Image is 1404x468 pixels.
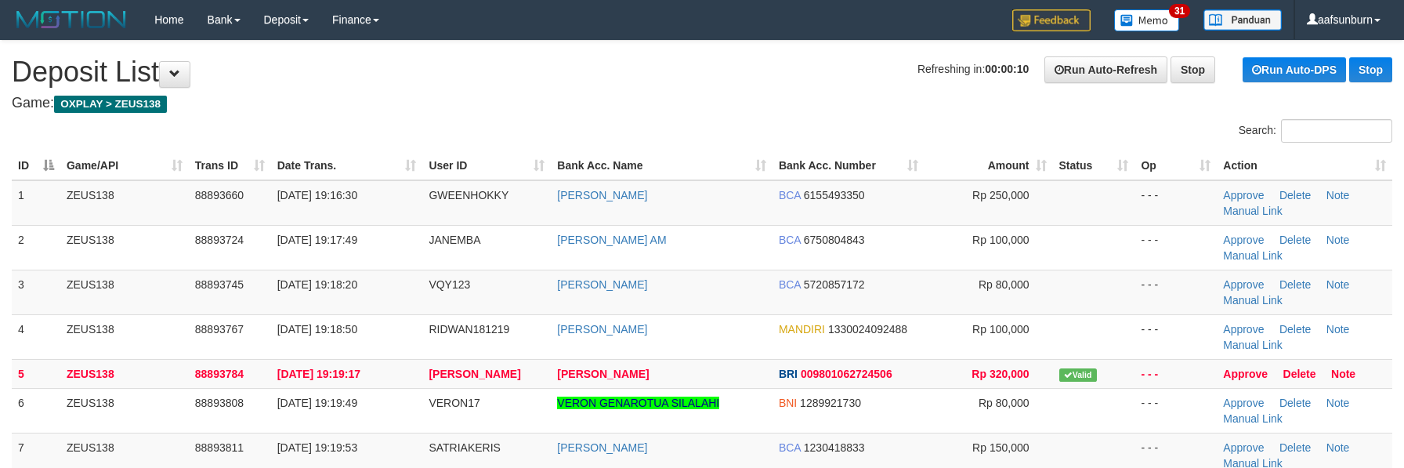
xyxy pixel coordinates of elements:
a: Delete [1279,397,1311,409]
strong: 00:00:10 [985,63,1029,75]
td: - - - [1134,388,1217,433]
td: - - - [1134,180,1217,226]
a: Approve [1223,368,1268,380]
th: Bank Acc. Name: activate to sort column ascending [551,151,773,180]
span: BNI [779,397,797,409]
a: Run Auto-Refresh [1044,56,1167,83]
th: Trans ID: activate to sort column ascending [189,151,271,180]
span: BCA [779,189,801,201]
a: Manual Link [1223,412,1283,425]
span: Copy 1230418833 to clipboard [804,441,865,454]
span: OXPLAY > ZEUS138 [54,96,167,113]
span: Rp 320,000 [972,368,1029,380]
span: BCA [779,234,801,246]
th: Op: activate to sort column ascending [1134,151,1217,180]
span: Rp 80,000 [979,397,1029,409]
th: Action: activate to sort column ascending [1217,151,1392,180]
td: 5 [12,359,60,388]
span: VQY123 [429,278,470,291]
span: MANDIRI [779,323,825,336]
span: [DATE] 19:19:49 [277,397,357,409]
img: Feedback.jpg [1012,9,1091,31]
span: [DATE] 19:17:49 [277,234,357,246]
a: Note [1331,368,1355,380]
a: [PERSON_NAME] [557,278,647,291]
img: MOTION_logo.png [12,8,131,31]
a: Note [1326,278,1350,291]
a: Delete [1279,441,1311,454]
td: ZEUS138 [60,270,189,314]
img: panduan.png [1203,9,1282,31]
a: Approve [1223,278,1264,291]
span: Valid transaction [1059,368,1097,382]
span: Copy 009801062724506 to clipboard [801,368,892,380]
td: - - - [1134,359,1217,388]
span: SATRIAKERIS [429,441,501,454]
a: [PERSON_NAME] AM [557,234,666,246]
span: [DATE] 19:16:30 [277,189,357,201]
span: Rp 100,000 [972,323,1029,336]
td: ZEUS138 [60,180,189,226]
span: JANEMBA [429,234,480,246]
span: [DATE] 19:18:50 [277,323,357,336]
th: Status: activate to sort column ascending [1053,151,1135,180]
span: Copy 5720857172 to clipboard [804,278,865,291]
a: Note [1326,397,1350,409]
td: 6 [12,388,60,433]
span: 88893745 [195,278,244,291]
a: [PERSON_NAME] [557,189,647,201]
a: Delete [1283,368,1316,380]
span: Rp 100,000 [972,234,1029,246]
a: Note [1326,234,1350,246]
a: Stop [1171,56,1215,83]
a: Note [1326,441,1350,454]
span: 88893808 [195,397,244,409]
a: Approve [1223,323,1264,336]
span: [PERSON_NAME] [429,368,520,380]
a: Delete [1279,278,1311,291]
td: - - - [1134,225,1217,270]
span: Rp 150,000 [972,441,1029,454]
span: [DATE] 19:19:17 [277,368,360,380]
th: Game/API: activate to sort column ascending [60,151,189,180]
a: Delete [1279,234,1311,246]
span: [DATE] 19:18:20 [277,278,357,291]
a: Delete [1279,189,1311,201]
span: 88893784 [195,368,244,380]
span: 88893811 [195,441,244,454]
span: RIDWAN181219 [429,323,509,336]
a: Stop [1349,57,1392,82]
span: GWEENHOKKY [429,189,508,201]
span: Copy 6750804843 to clipboard [804,234,865,246]
a: VERON GENAROTUA SILALAHI [557,397,719,409]
th: ID: activate to sort column descending [12,151,60,180]
span: Rp 80,000 [979,278,1029,291]
td: 2 [12,225,60,270]
td: 4 [12,314,60,359]
a: Run Auto-DPS [1243,57,1346,82]
a: Approve [1223,441,1264,454]
td: - - - [1134,270,1217,314]
a: Manual Link [1223,205,1283,217]
th: User ID: activate to sort column ascending [422,151,551,180]
span: 88893724 [195,234,244,246]
a: Manual Link [1223,294,1283,307]
td: 1 [12,180,60,226]
h4: Game: [12,96,1392,111]
span: Copy 6155493350 to clipboard [804,189,865,201]
span: VERON17 [429,397,479,409]
a: [PERSON_NAME] [557,323,647,336]
a: Note [1326,323,1350,336]
td: ZEUS138 [60,225,189,270]
a: Approve [1223,234,1264,246]
a: Approve [1223,189,1264,201]
span: Rp 250,000 [972,189,1029,201]
span: Copy 1289921730 to clipboard [800,397,861,409]
span: Copy 1330024092488 to clipboard [828,323,907,336]
h1: Deposit List [12,56,1392,88]
a: Approve [1223,397,1264,409]
th: Date Trans.: activate to sort column ascending [271,151,423,180]
input: Search: [1281,119,1392,143]
a: [PERSON_NAME] [557,441,647,454]
img: Button%20Memo.svg [1114,9,1180,31]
